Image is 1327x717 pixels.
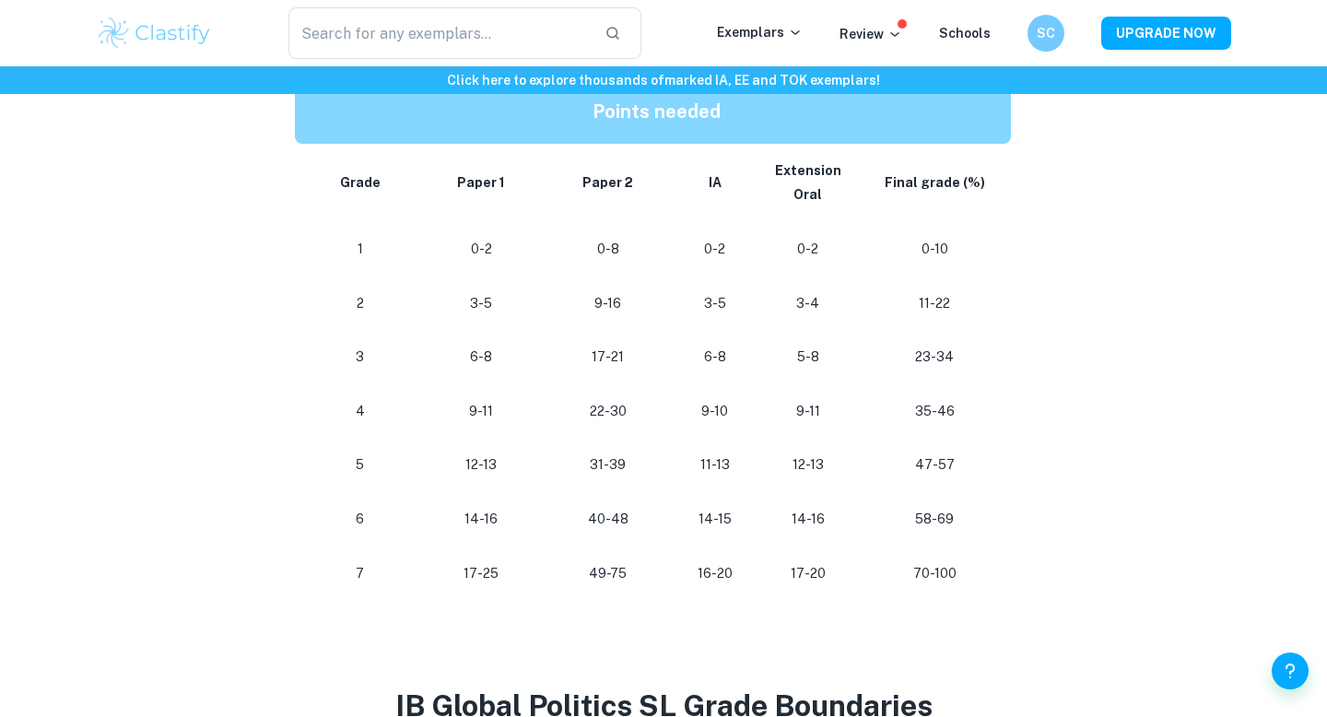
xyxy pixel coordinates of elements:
[457,175,505,190] strong: Paper 1
[317,507,403,532] p: 6
[939,26,991,41] a: Schools
[317,291,403,316] p: 2
[717,22,803,42] p: Exemplars
[873,291,997,316] p: 11-22
[559,561,657,586] p: 49-75
[873,237,997,262] p: 0-10
[559,399,657,424] p: 22-30
[773,507,843,532] p: 14-16
[840,24,902,44] p: Review
[432,453,530,477] p: 12-13
[687,291,744,316] p: 3-5
[432,561,530,586] p: 17-25
[1036,23,1057,43] h6: SC
[1272,652,1309,689] button: Help and Feedback
[775,163,841,203] strong: Extension Oral
[288,7,590,59] input: Search for any exemplars...
[559,237,657,262] p: 0-8
[773,399,843,424] p: 9-11
[687,237,744,262] p: 0-2
[432,507,530,532] p: 14-16
[317,453,403,477] p: 5
[559,345,657,370] p: 17-21
[432,237,530,262] p: 0-2
[317,345,403,370] p: 3
[773,345,843,370] p: 5-8
[687,399,744,424] p: 9-10
[1028,15,1064,52] button: SC
[317,237,403,262] p: 1
[687,453,744,477] p: 11-13
[773,453,843,477] p: 12-13
[593,100,721,123] strong: Points needed
[873,561,997,586] p: 70-100
[773,291,843,316] p: 3-4
[317,561,403,586] p: 7
[340,175,381,190] strong: Grade
[873,453,997,477] p: 47-57
[559,453,657,477] p: 31-39
[582,175,633,190] strong: Paper 2
[4,70,1323,90] h6: Click here to explore thousands of marked IA, EE and TOK exemplars !
[687,507,744,532] p: 14-15
[709,175,722,190] strong: IA
[773,561,843,586] p: 17-20
[873,399,997,424] p: 35-46
[317,399,403,424] p: 4
[687,345,744,370] p: 6-8
[873,507,997,532] p: 58-69
[432,345,530,370] p: 6-8
[1101,17,1231,50] button: UPGRADE NOW
[873,345,997,370] p: 23-34
[559,291,657,316] p: 9-16
[773,237,843,262] p: 0-2
[96,15,213,52] img: Clastify logo
[687,561,744,586] p: 16-20
[432,291,530,316] p: 3-5
[432,399,530,424] p: 9-11
[559,507,657,532] p: 40-48
[885,175,985,190] strong: Final grade (%)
